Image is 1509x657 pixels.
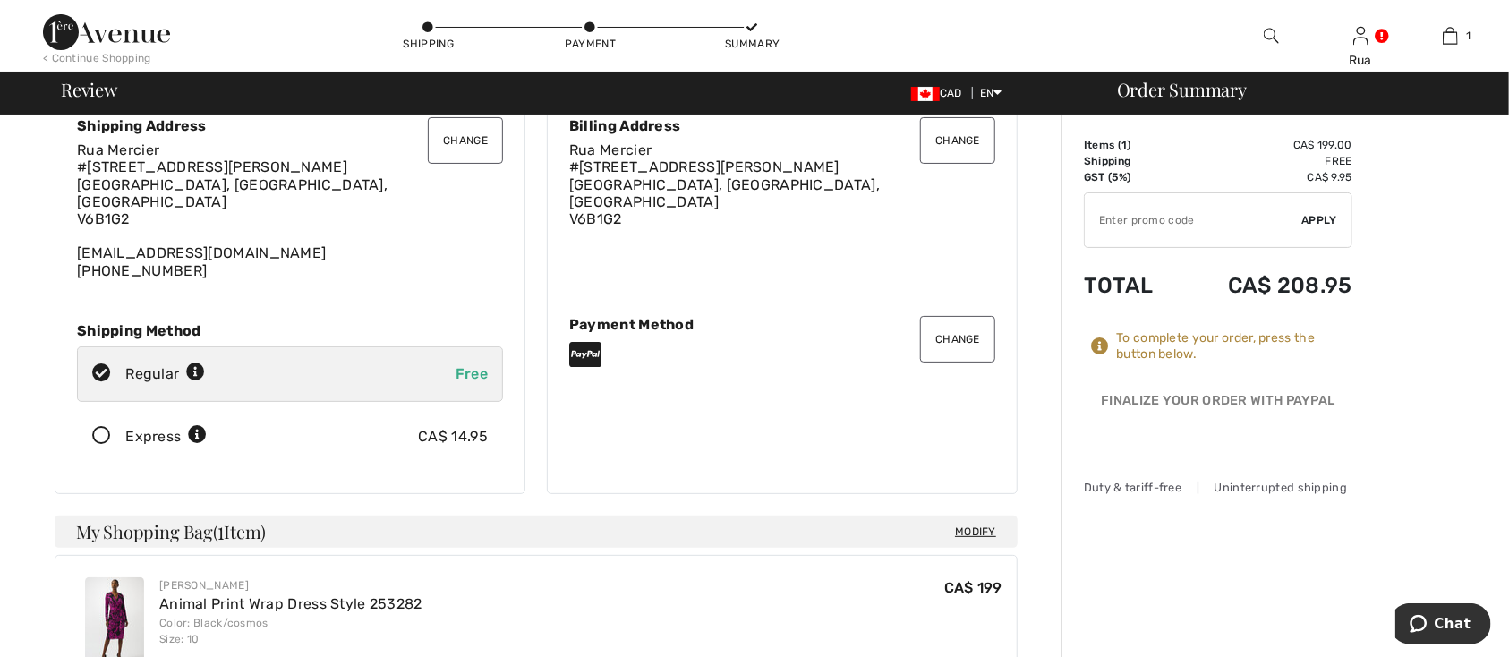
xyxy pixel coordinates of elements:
[1353,25,1368,47] img: My Info
[569,141,652,158] span: Rua Mercier
[1121,139,1127,151] span: 1
[55,516,1018,548] h4: My Shopping Bag
[217,518,224,542] span: 1
[159,595,422,612] a: Animal Print Wrap Dress Style 253282
[980,87,1002,99] span: EN
[1302,212,1338,228] span: Apply
[569,316,995,333] div: Payment Method
[1353,27,1368,44] a: Sign In
[1084,255,1180,316] td: Total
[77,322,503,339] div: Shipping Method
[955,523,996,541] span: Modify
[1395,603,1491,648] iframe: Opens a widget where you can chat to one of our agents
[125,426,207,448] div: Express
[569,117,995,134] div: Billing Address
[1084,137,1180,153] td: Items ( )
[920,117,995,164] button: Change
[77,141,159,158] span: Rua Mercier
[1264,25,1279,47] img: search the website
[1467,28,1471,44] span: 1
[1084,479,1352,496] div: Duty & tariff-free | Uninterrupted shipping
[1443,25,1458,47] img: My Bag
[725,36,779,52] div: Summary
[77,117,503,134] div: Shipping Address
[43,50,151,66] div: < Continue Shopping
[920,316,995,363] button: Change
[1180,255,1352,316] td: CA$ 208.95
[1180,137,1352,153] td: CA$ 199.00
[402,36,456,52] div: Shipping
[1085,193,1302,247] input: Promo code
[456,365,488,382] span: Free
[1084,418,1352,458] iframe: PayPal-paypal
[418,426,488,448] div: CA$ 14.95
[911,87,969,99] span: CAD
[77,158,388,227] span: #[STREET_ADDRESS][PERSON_NAME] [GEOGRAPHIC_DATA], [GEOGRAPHIC_DATA], [GEOGRAPHIC_DATA] V6B1G2
[125,363,205,385] div: Regular
[1180,169,1352,185] td: CA$ 9.95
[213,519,266,543] span: ( Item)
[61,81,117,98] span: Review
[911,87,940,101] img: Canadian Dollar
[944,579,1002,596] span: CA$ 199
[569,158,880,227] span: #[STREET_ADDRESS][PERSON_NAME] [GEOGRAPHIC_DATA], [GEOGRAPHIC_DATA], [GEOGRAPHIC_DATA] V6B1G2
[1180,153,1352,169] td: Free
[77,141,503,279] div: [EMAIL_ADDRESS][DOMAIN_NAME] [PHONE_NUMBER]
[1317,51,1404,70] div: Rua
[1084,169,1180,185] td: GST (5%)
[1084,391,1352,418] div: Finalize Your Order with PayPal
[1116,330,1352,363] div: To complete your order, press the button below.
[159,577,422,593] div: [PERSON_NAME]
[564,36,618,52] div: Payment
[43,14,170,50] img: 1ère Avenue
[1084,153,1180,169] td: Shipping
[1406,25,1494,47] a: 1
[428,117,503,164] button: Change
[1096,81,1498,98] div: Order Summary
[159,615,422,647] div: Color: Black/cosmos Size: 10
